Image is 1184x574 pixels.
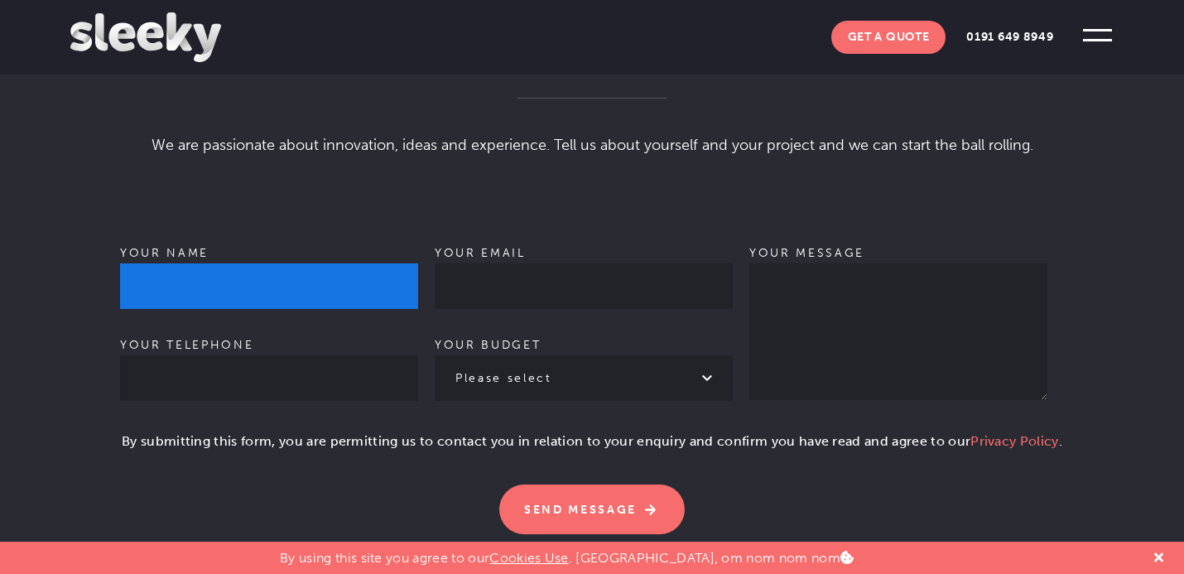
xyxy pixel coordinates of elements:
input: Your telephone [120,355,418,401]
label: Your message [749,246,1047,428]
textarea: Your message [749,263,1047,400]
select: Your budget [435,355,733,401]
input: Your name [120,263,418,309]
label: Your email [435,246,733,293]
p: By using this site you agree to our . [GEOGRAPHIC_DATA], om nom nom nom [280,542,854,566]
p: We are passionate about innovation, ideas and experience. Tell us about yourself and your project... [70,115,1114,155]
a: Cookies Use [489,550,569,566]
input: Your email [435,263,733,309]
a: Privacy Policy [970,433,1058,449]
label: Your name [120,246,418,293]
a: Get A Quote [831,21,946,54]
img: Sleeky Web Design Newcastle [70,12,221,62]
a: 0191 649 8949 [950,21,1070,54]
label: Your telephone [120,338,418,385]
form: Contact form [70,155,1114,534]
p: By submitting this form, you are permitting us to contact you in relation to your enquiry and con... [120,432,1064,465]
input: Send Message [499,485,685,534]
label: Your budget [435,338,733,385]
